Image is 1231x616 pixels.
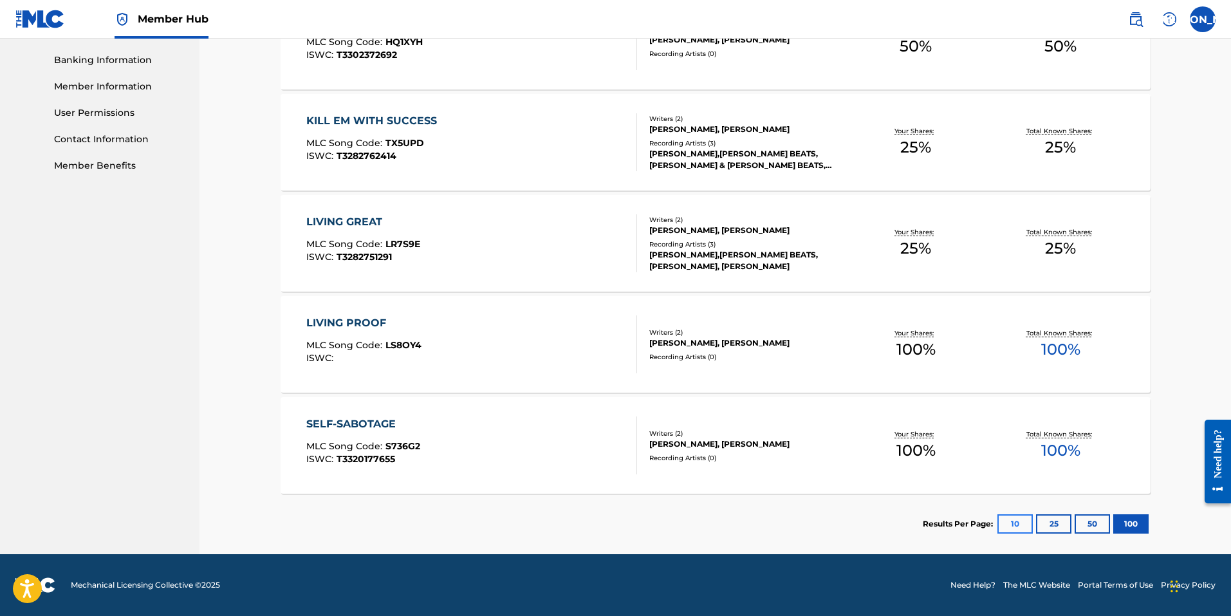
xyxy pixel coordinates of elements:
[306,137,385,149] span: MLC Song Code :
[649,124,844,135] div: [PERSON_NAME], [PERSON_NAME]
[649,148,844,171] div: [PERSON_NAME],[PERSON_NAME] BEATS, [PERSON_NAME] & [PERSON_NAME] BEATS, [PERSON_NAME] BEATS|[PERS...
[306,238,385,250] span: MLC Song Code :
[337,251,392,263] span: T3282751291
[649,337,844,349] div: [PERSON_NAME], [PERSON_NAME]
[1026,227,1095,237] p: Total Known Shares:
[1171,567,1178,606] div: Drag
[385,339,421,351] span: LS8OY4
[1195,409,1231,513] iframe: Resource Center
[1075,514,1110,534] button: 50
[1162,12,1177,27] img: help
[281,94,1151,191] a: KILL EM WITH SUCCESSMLC Song Code:TX5UPDISWC:T3282762414Writers (2)[PERSON_NAME], [PERSON_NAME]Re...
[900,237,931,260] span: 25 %
[281,296,1151,393] a: LIVING PROOFMLC Song Code:LS8OY4ISWC:Writers (2)[PERSON_NAME], [PERSON_NAME]Recording Artists (0)...
[337,150,396,162] span: T3282762414
[1026,126,1095,136] p: Total Known Shares:
[1167,554,1231,616] iframe: Chat Widget
[1190,6,1216,32] div: User Menu
[306,36,385,48] span: MLC Song Code :
[649,438,844,450] div: [PERSON_NAME], [PERSON_NAME]
[306,416,420,432] div: SELF-SABOTAGE
[54,106,184,120] a: User Permissions
[900,35,932,58] span: 50 %
[1123,6,1149,32] a: Public Search
[1026,328,1095,338] p: Total Known Shares:
[649,249,844,272] div: [PERSON_NAME],[PERSON_NAME] BEATS, [PERSON_NAME], [PERSON_NAME]
[923,518,996,530] p: Results Per Page:
[281,195,1151,292] a: LIVING GREATMLC Song Code:LR7S9EISWC:T3282751291Writers (2)[PERSON_NAME], [PERSON_NAME]Recording ...
[1045,237,1076,260] span: 25 %
[894,429,937,439] p: Your Shares:
[1003,579,1070,591] a: The MLC Website
[385,440,420,452] span: S736G2
[649,328,844,337] div: Writers ( 2 )
[306,113,443,129] div: KILL EM WITH SUCCESS
[306,150,337,162] span: ISWC :
[896,338,936,361] span: 100 %
[997,514,1033,534] button: 10
[894,227,937,237] p: Your Shares:
[894,126,937,136] p: Your Shares:
[337,453,395,465] span: T3320177655
[1044,35,1077,58] span: 50 %
[1161,579,1216,591] a: Privacy Policy
[15,577,55,593] img: logo
[950,579,995,591] a: Need Help?
[54,80,184,93] a: Member Information
[385,36,423,48] span: HQ1XYH
[1026,429,1095,439] p: Total Known Shares:
[649,429,844,438] div: Writers ( 2 )
[1041,439,1080,462] span: 100 %
[1036,514,1071,534] button: 25
[649,453,844,463] div: Recording Artists ( 0 )
[281,397,1151,494] a: SELF-SABOTAGEMLC Song Code:S736G2ISWC:T3320177655Writers (2)[PERSON_NAME], [PERSON_NAME]Recording...
[54,53,184,67] a: Banking Information
[649,225,844,236] div: [PERSON_NAME], [PERSON_NAME]
[306,352,337,364] span: ISWC :
[306,251,337,263] span: ISWC :
[649,34,844,46] div: [PERSON_NAME], [PERSON_NAME]
[1113,514,1149,534] button: 100
[115,12,130,27] img: Top Rightsholder
[385,238,420,250] span: LR7S9E
[54,133,184,146] a: Contact Information
[649,138,844,148] div: Recording Artists ( 3 )
[71,579,220,591] span: Mechanical Licensing Collective © 2025
[1128,12,1143,27] img: search
[649,352,844,362] div: Recording Artists ( 0 )
[1156,6,1182,32] div: Help
[306,339,385,351] span: MLC Song Code :
[1045,136,1076,159] span: 25 %
[385,137,424,149] span: TX5UPD
[337,49,397,61] span: T3302372692
[306,440,385,452] span: MLC Song Code :
[649,49,844,59] div: Recording Artists ( 0 )
[54,159,184,173] a: Member Benefits
[649,215,844,225] div: Writers ( 2 )
[306,453,337,465] span: ISWC :
[649,114,844,124] div: Writers ( 2 )
[900,136,931,159] span: 25 %
[894,328,937,338] p: Your Shares:
[138,12,208,26] span: Member Hub
[1078,579,1153,591] a: Portal Terms of Use
[649,239,844,249] div: Recording Artists ( 3 )
[896,439,936,462] span: 100 %
[306,315,421,331] div: LIVING PROOF
[15,10,65,28] img: MLC Logo
[1041,338,1080,361] span: 100 %
[306,49,337,61] span: ISWC :
[306,214,420,230] div: LIVING GREAT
